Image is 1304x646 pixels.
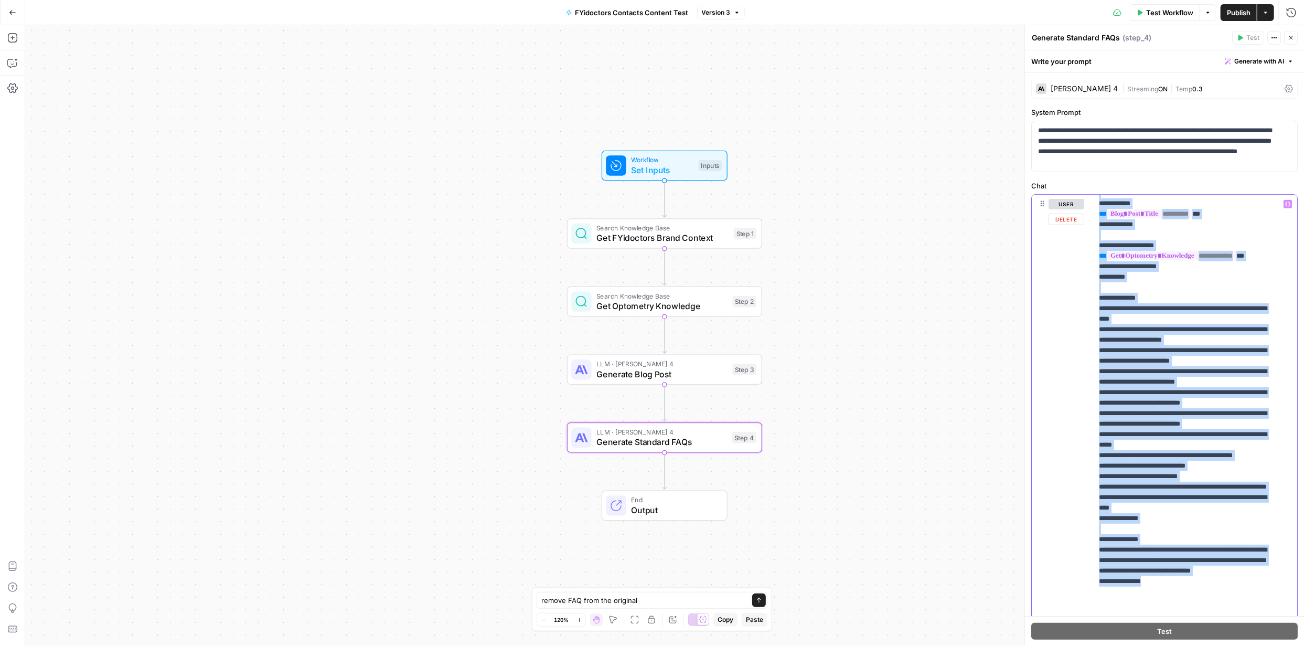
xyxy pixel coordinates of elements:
div: [PERSON_NAME] 4 [1051,85,1118,92]
span: FYidoctors Contacts Content Test [575,7,689,18]
span: Generate Blog Post [596,368,728,380]
span: Copy [718,615,733,624]
div: Keywords by Traffic [117,62,173,69]
div: Step 2 [733,296,757,308]
div: Step 1 [734,228,756,239]
label: System Prompt [1031,107,1298,118]
img: tab_keywords_by_traffic_grey.svg [106,61,114,69]
span: Workflow [631,155,693,165]
span: LLM · [PERSON_NAME] 4 [596,427,726,437]
span: Publish [1227,7,1250,18]
span: Version 3 [702,8,731,17]
button: Test Workflow [1130,4,1200,21]
div: Step 4 [732,432,756,443]
button: user [1049,199,1084,209]
span: ON [1158,85,1168,93]
div: LLM · [PERSON_NAME] 4Generate Blog PostStep 3 [567,355,762,385]
span: Get FYidoctors Brand Context [596,232,729,245]
span: Test [1246,33,1259,43]
span: Temp [1175,85,1192,93]
div: Domain Overview [42,62,94,69]
span: Generate with AI [1234,57,1284,66]
textarea: Generate Standard FAQs [1032,33,1120,43]
button: Generate with AI [1221,55,1298,68]
div: Write your prompt [1025,50,1304,72]
button: Version 3 [697,6,745,19]
button: Copy [713,613,737,627]
div: v 4.0.25 [29,17,51,25]
g: Edge from step_3 to step_4 [662,385,666,421]
button: Test [1031,623,1298,640]
span: Generate Standard FAQs [596,436,726,448]
span: Output [631,504,717,516]
button: Test [1232,31,1264,45]
span: | [1122,83,1127,93]
button: Delete [1049,214,1084,225]
button: Paste [742,613,767,627]
div: Inputs [699,160,722,172]
div: EndOutput [567,491,762,521]
g: Edge from step_2 to step_3 [662,316,666,353]
span: 0.3 [1192,85,1203,93]
button: Publish [1221,4,1257,21]
span: ( step_4 ) [1123,33,1151,43]
span: | [1168,83,1175,93]
img: website_grey.svg [17,27,25,36]
span: Search Knowledge Base [596,223,729,233]
span: Streaming [1127,85,1158,93]
div: LLM · [PERSON_NAME] 4Generate Standard FAQsStep 4 [567,422,762,453]
div: Search Knowledge BaseGet FYidoctors Brand ContextStep 1 [567,218,762,249]
div: Step 3 [733,364,757,376]
button: FYidoctors Contacts Content Test [560,4,695,21]
span: Set Inputs [631,164,693,176]
textarea: remove FAQ from the original [541,595,742,606]
g: Edge from step_4 to end [662,453,666,490]
span: 120% [554,616,569,624]
div: Domain: [DOMAIN_NAME] [27,27,115,36]
span: Test Workflow [1146,7,1193,18]
span: LLM · [PERSON_NAME] 4 [596,359,728,369]
span: Paste [746,615,763,624]
g: Edge from step_1 to step_2 [662,249,666,285]
img: logo_orange.svg [17,17,25,25]
span: Get Optometry Knowledge [596,300,728,312]
g: Edge from start to step_1 [662,181,666,217]
div: Search Knowledge BaseGet Optometry KnowledgeStep 2 [567,287,762,317]
label: Chat [1031,181,1298,191]
img: tab_domain_overview_orange.svg [30,61,39,69]
span: Search Knowledge Base [596,291,728,301]
span: End [631,495,717,505]
span: Test [1157,626,1172,637]
div: WorkflowSet InputsInputs [567,151,762,181]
